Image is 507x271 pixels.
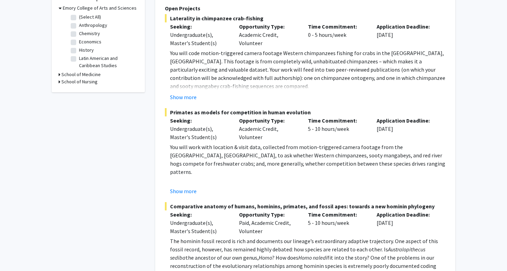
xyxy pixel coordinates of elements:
p: Seeking: [170,22,229,31]
div: Paid, Academic Credit, Volunteer [234,210,303,235]
div: [DATE] [371,22,440,47]
p: Time Commitment: [308,116,367,125]
div: Undergraduate(s), Master's Student(s) [170,31,229,47]
p: Application Deadline: [377,22,435,31]
label: Chemistry [79,30,100,37]
span: Comparative anatomy of humans, hominins, primates, and fossil apes: towards a new hominin phylogeny [165,202,446,210]
iframe: Chat [5,240,29,266]
div: [DATE] [371,116,440,141]
label: History [79,46,94,54]
button: Show more [170,93,197,101]
h3: School of Nursing [61,78,98,85]
p: Open Projects [165,4,446,12]
p: Seeking: [170,210,229,219]
p: Time Commitment: [308,22,367,31]
div: Academic Credit, Volunteer [234,22,303,47]
div: 0 - 5 hours/week [303,22,372,47]
span: Primates as models for competition in human evolution [165,108,446,116]
em: Homo naledi [298,254,327,261]
div: [DATE] [371,210,440,235]
div: Undergraduate(s), Master's Student(s) [170,219,229,235]
h3: School of Medicine [61,71,101,78]
p: Application Deadline: [377,116,435,125]
label: Economics [79,38,101,45]
p: Time Commitment: [308,210,367,219]
p: You will code motion-triggered camera footage Western chimpanzees fishing for crabs in the [GEOGR... [170,49,446,90]
p: You will work with location & visit data, collected from motion-triggered camera footage from the... [170,143,446,176]
p: Seeking: [170,116,229,125]
h3: Emory College of Arts and Sciences [63,4,137,12]
p: Opportunity Type: [239,22,298,31]
p: Application Deadline: [377,210,435,219]
em: Homo [259,254,272,261]
label: Latin American and Caribbean Studies [79,55,136,69]
span: Laterality in chimpanzee crab-fishing [165,14,446,22]
div: Academic Credit, Volunteer [234,116,303,141]
div: 5 - 10 hours/week [303,116,372,141]
label: Anthropology [79,22,107,29]
div: 5 - 10 hours/week [303,210,372,235]
p: Opportunity Type: [239,116,298,125]
button: Show more [170,187,197,195]
div: Undergraduate(s), Master's Student(s) [170,125,229,141]
p: Opportunity Type: [239,210,298,219]
label: (Select All) [79,13,101,21]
